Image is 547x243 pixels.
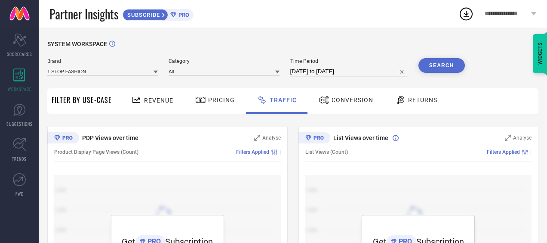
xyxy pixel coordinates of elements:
span: PDP Views over time [82,134,138,141]
span: SCORECARDS [7,51,32,57]
svg: Zoom [254,135,260,141]
div: Premium [47,132,79,145]
input: Select time period [290,66,408,77]
span: List Views over time [333,134,388,141]
span: Filter By Use-Case [52,95,112,105]
span: | [280,149,281,155]
span: Product Display Page Views (Count) [54,149,138,155]
a: SUBSCRIBEPRO [123,7,194,21]
span: TRENDS [12,156,27,162]
span: Brand [47,58,158,64]
span: Category [169,58,279,64]
span: Partner Insights [49,5,118,23]
span: FWD [15,190,24,197]
span: Time Period [290,58,408,64]
span: SUBSCRIBE [123,12,162,18]
span: Filters Applied [487,149,520,155]
div: Premium [298,132,330,145]
div: Open download list [458,6,474,22]
span: Revenue [144,97,173,104]
span: Traffic [270,97,297,103]
span: Conversion [332,97,373,103]
span: List Views (Count) [305,149,348,155]
span: Filters Applied [236,149,269,155]
svg: Zoom [505,135,511,141]
span: SUGGESTIONS [6,121,33,127]
span: Analyse [513,135,532,141]
span: SYSTEM WORKSPACE [47,40,107,47]
span: WORKSPACE [8,86,31,92]
span: | [530,149,532,155]
span: Analyse [262,135,281,141]
button: Search [418,58,465,73]
span: Pricing [208,97,235,103]
span: Returns [408,97,437,103]
span: PRO [176,12,189,18]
